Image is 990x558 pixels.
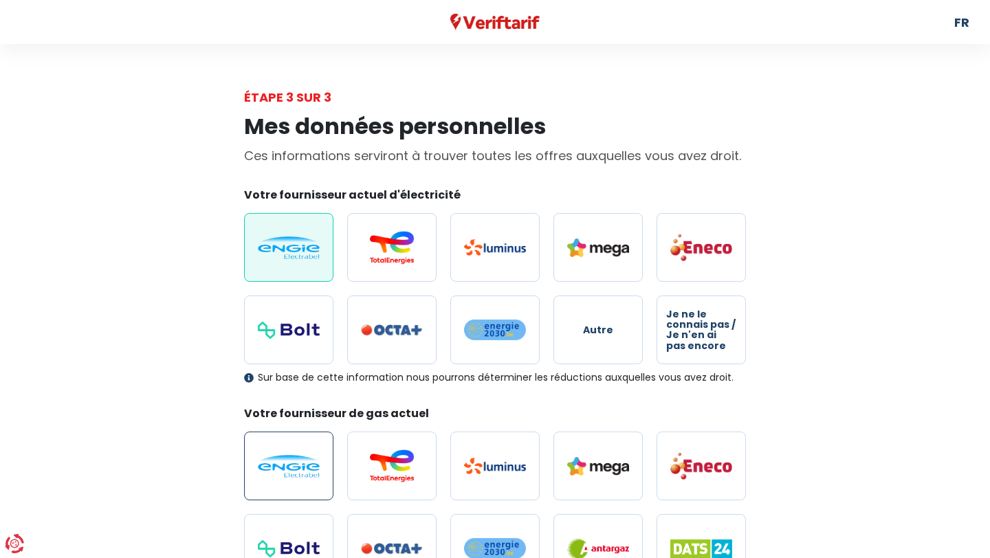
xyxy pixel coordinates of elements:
img: Energie2030 [464,319,526,341]
span: Je ne le connais pas / Je n'en ai pas encore [666,309,736,352]
img: Total Energies / Lampiris [361,231,423,264]
img: Luminus [464,458,526,474]
legend: Votre fournisseur actuel d'électricité [244,187,746,208]
img: Eneco [670,233,732,262]
img: Mega [567,457,629,476]
img: Veriftarif logo [450,14,540,31]
img: Total Energies / Lampiris [361,449,423,482]
img: Luminus [464,239,526,256]
img: Engie / Electrabel [258,455,320,478]
img: Bolt [258,540,320,557]
div: Sur base de cette information nous pourrons déterminer les réductions auxquelles vous avez droit. [244,372,746,383]
span: Autre [583,325,613,335]
img: Dats 24 [670,539,732,558]
legend: Votre fournisseur de gas actuel [244,405,746,427]
img: Mega [567,238,629,257]
h1: Mes données personnelles [244,113,746,139]
img: Engie / Electrabel [258,236,320,259]
img: Octa+ [361,543,423,555]
div: Étape 3 sur 3 [244,88,746,107]
p: Ces informations serviront à trouver toutes les offres auxquelles vous avez droit. [244,146,746,165]
img: Octa+ [361,324,423,336]
img: Bolt [258,322,320,339]
img: Eneco [670,451,732,480]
